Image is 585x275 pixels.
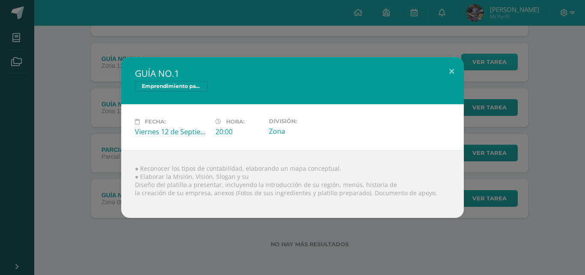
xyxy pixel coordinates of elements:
div: ● Reconocer los tipos de contabilidad, elaborando un mapa conceptual. ● Elaborar la Misión, Visió... [121,150,464,218]
div: Zona [269,127,343,136]
span: Fecha: [145,118,166,125]
div: 20:00 [215,127,262,136]
div: Viernes 12 de Septiembre [135,127,209,136]
h2: GUÍA NO.1 [135,67,450,79]
button: Close (Esc) [439,57,464,86]
span: Emprendimiento para la Productividad [135,81,208,91]
span: Hora: [226,118,245,125]
label: División: [269,118,343,124]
